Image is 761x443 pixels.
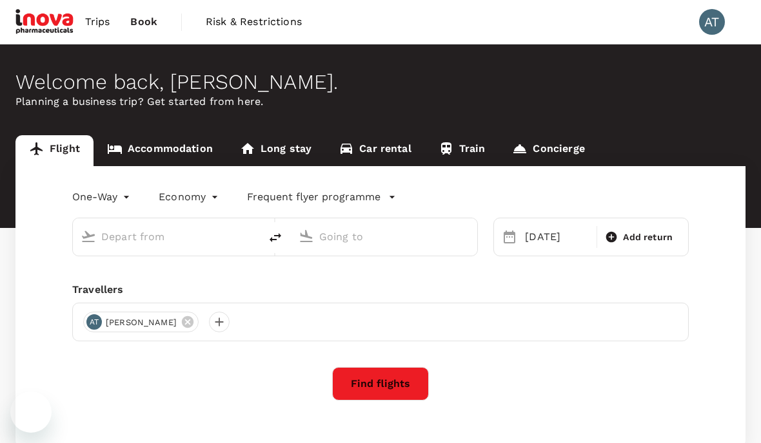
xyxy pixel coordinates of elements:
[15,8,75,36] img: iNova Pharmaceuticals
[10,391,52,433] iframe: Button to launch messaging window
[85,14,110,30] span: Trips
[325,135,425,166] a: Car rental
[83,312,199,332] div: AT[PERSON_NAME]
[226,135,325,166] a: Long stay
[319,227,451,247] input: Going to
[260,222,291,253] button: delete
[130,14,157,30] span: Book
[98,316,184,329] span: [PERSON_NAME]
[332,367,429,401] button: Find flights
[247,189,396,205] button: Frequent flyer programme
[623,231,673,244] span: Add return
[15,70,746,94] div: Welcome back , [PERSON_NAME] .
[159,187,221,207] div: Economy
[94,135,226,166] a: Accommodation
[72,187,133,207] div: One-Way
[72,282,689,297] div: Travellers
[520,224,594,250] div: [DATE]
[468,235,471,238] button: Open
[699,9,725,35] div: AT
[86,314,102,330] div: AT
[251,235,253,238] button: Open
[101,227,233,247] input: Depart from
[15,135,94,166] a: Flight
[247,189,380,205] p: Frequent flyer programme
[425,135,499,166] a: Train
[206,14,302,30] span: Risk & Restrictions
[499,135,598,166] a: Concierge
[15,94,746,109] p: Planning a business trip? Get started from here.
